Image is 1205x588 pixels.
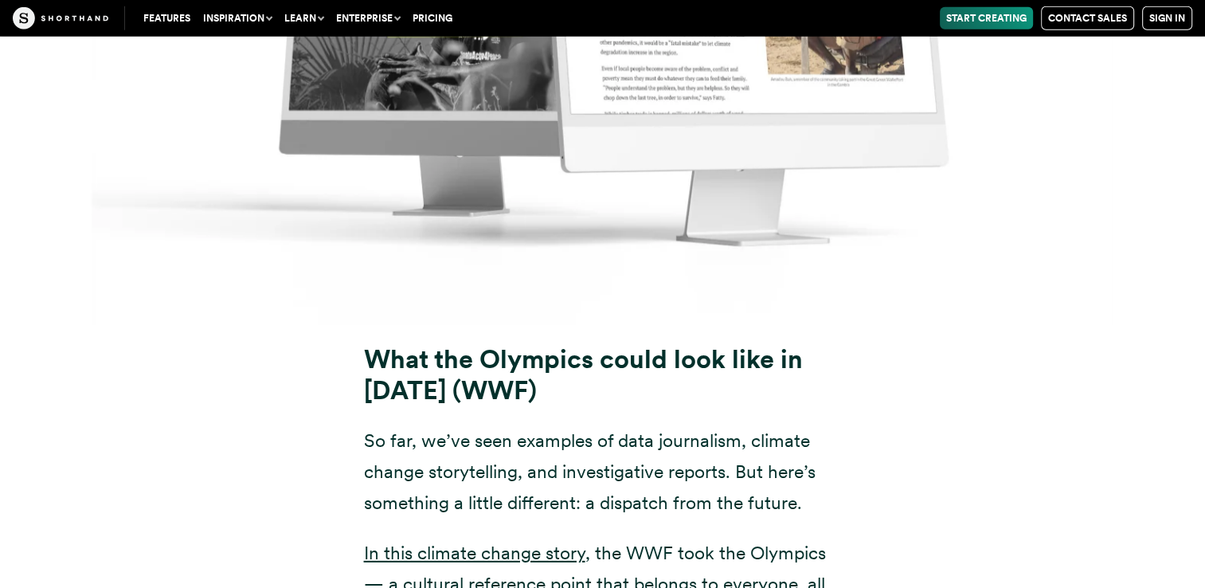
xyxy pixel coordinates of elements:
img: The Craft [13,7,108,29]
a: Contact Sales [1041,6,1134,30]
a: Sign in [1142,6,1192,30]
strong: What the Olympics could look like in [DATE] [364,343,803,406]
a: Start Creating [940,7,1033,29]
p: So far, we’ve seen examples of data journalism, climate change storytelling, and investigative re... [364,425,842,519]
button: Enterprise [330,7,406,29]
a: Pricing [406,7,459,29]
a: Features [137,7,197,29]
button: Inspiration [197,7,278,29]
a: In this climate change story [364,542,585,564]
button: Learn [278,7,330,29]
strong: (WWF) [452,374,537,406]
